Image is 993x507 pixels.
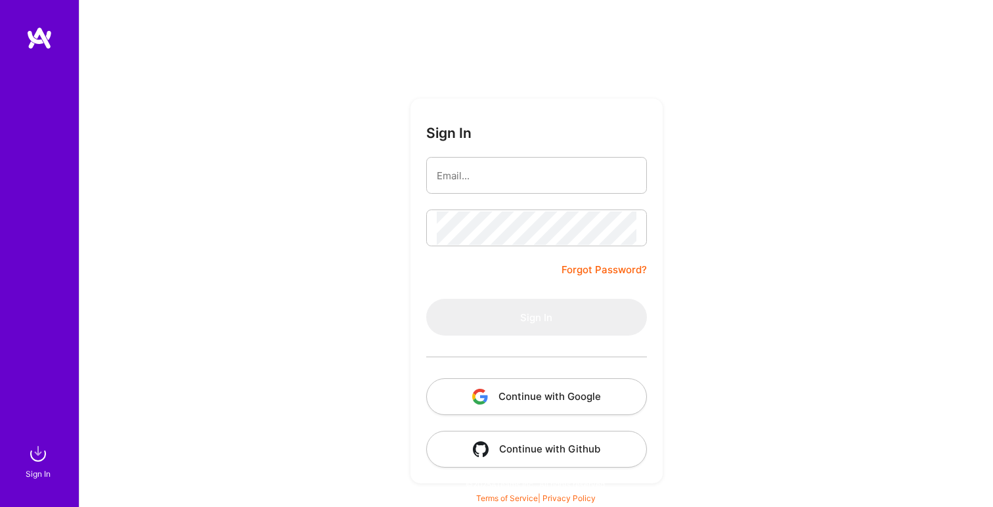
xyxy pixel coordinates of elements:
button: Sign In [426,299,647,336]
button: Continue with Google [426,378,647,415]
div: © 2025 ATeams Inc., All rights reserved. [79,468,993,500]
a: Forgot Password? [562,262,647,278]
span: | [476,493,596,503]
a: Terms of Service [476,493,538,503]
button: Continue with Github [426,431,647,468]
a: sign inSign In [28,441,51,481]
h3: Sign In [426,125,472,141]
img: icon [472,389,488,405]
img: icon [473,441,489,457]
img: logo [26,26,53,50]
img: sign in [25,441,51,467]
div: Sign In [26,467,51,481]
input: Email... [437,159,636,192]
a: Privacy Policy [542,493,596,503]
